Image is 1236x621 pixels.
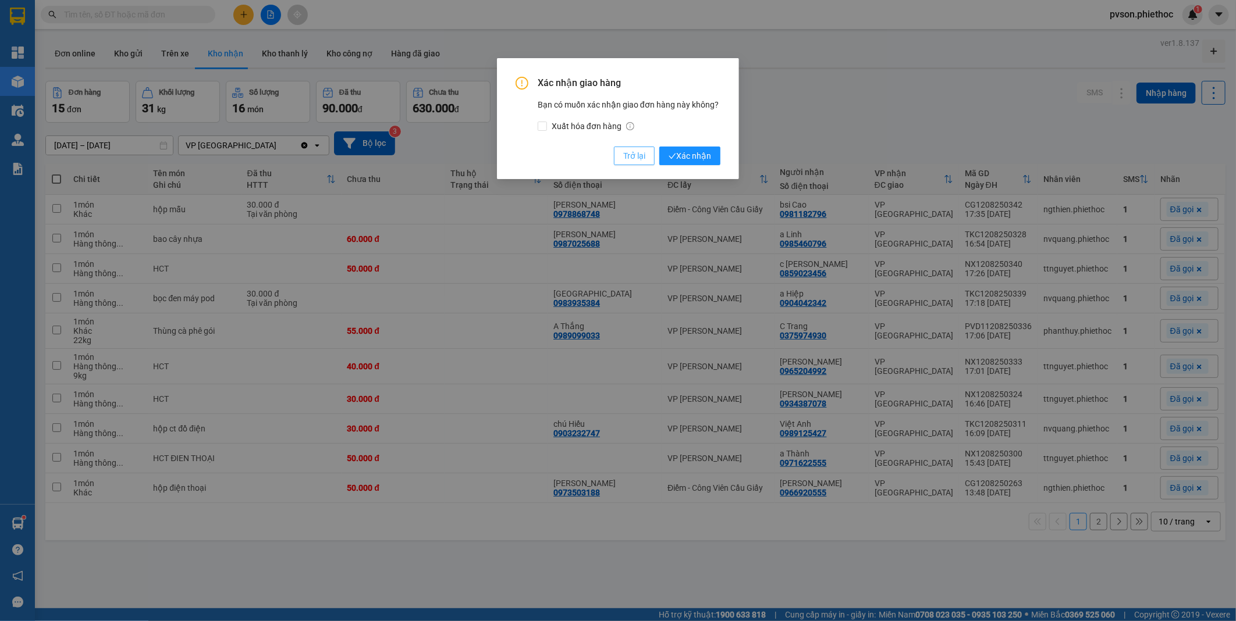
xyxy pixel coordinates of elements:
[623,149,645,162] span: Trở lại
[626,122,634,130] span: info-circle
[614,147,655,165] button: Trở lại
[669,152,676,160] span: check
[669,149,711,162] span: Xác nhận
[538,98,720,133] div: Bạn có muốn xác nhận giao đơn hàng này không?
[538,77,720,90] span: Xác nhận giao hàng
[547,120,639,133] span: Xuất hóa đơn hàng
[516,77,528,90] span: exclamation-circle
[659,147,720,165] button: checkXác nhận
